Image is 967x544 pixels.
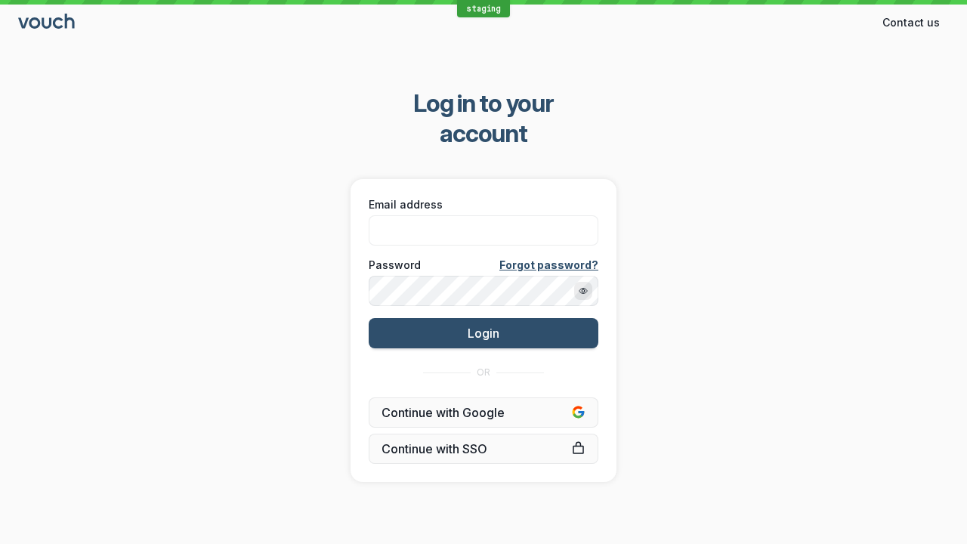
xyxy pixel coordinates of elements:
[468,326,499,341] span: Login
[499,258,598,273] a: Forgot password?
[382,441,585,456] span: Continue with SSO
[882,15,940,30] span: Contact us
[369,318,598,348] button: Login
[574,282,592,300] button: Show password
[369,258,421,273] span: Password
[873,11,949,35] button: Contact us
[369,397,598,428] button: Continue with Google
[369,434,598,464] a: Continue with SSO
[18,17,77,29] a: Go to sign in
[382,405,585,420] span: Continue with Google
[371,88,597,149] span: Log in to your account
[477,366,490,379] span: OR
[369,197,443,212] span: Email address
